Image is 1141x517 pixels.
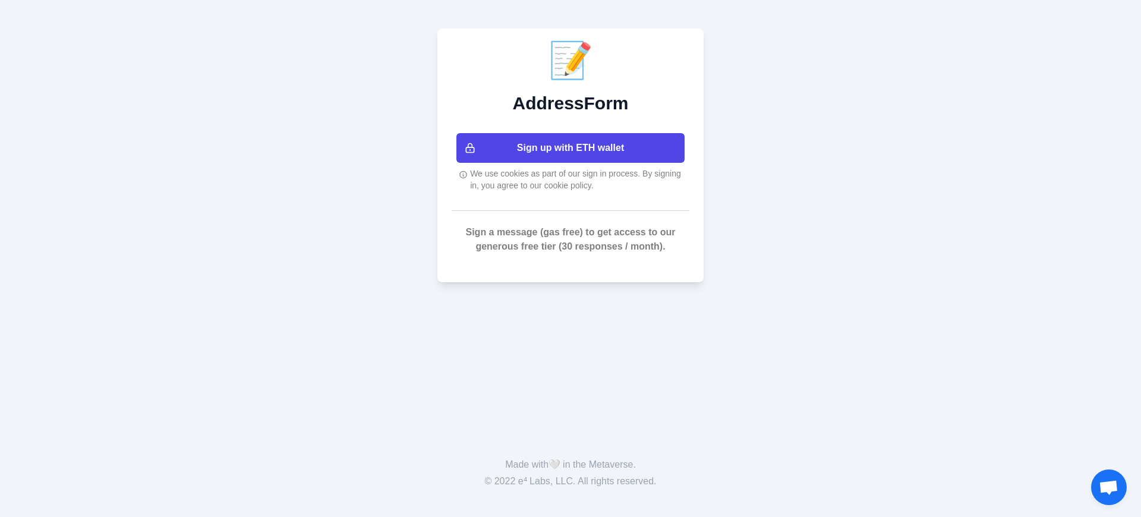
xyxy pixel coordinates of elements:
h2: AddressForm [452,93,689,114]
div: 📝 [452,43,689,78]
div: We use cookies as part of our sign in process. By signing in, you agree to our cookie policy. [452,168,689,191]
button: Sign up with ETH wallet [456,133,685,163]
a: Open chat [1091,469,1127,505]
p: Made with in the Metaverse. [19,458,1122,472]
p: © 2022 e⁴ Labs, LLC. All rights reserved. [19,474,1122,488]
span: 🤍 [549,459,560,469]
p: Sign a message (gas free) to get access to our generous free tier (30 responses / month). [452,225,689,254]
